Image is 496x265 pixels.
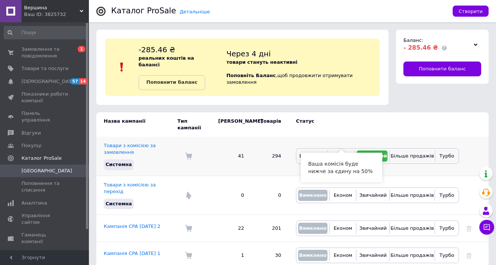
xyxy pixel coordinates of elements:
span: Звичайний [359,192,387,198]
button: Вимкнено [298,250,327,261]
div: Ваша комісія буде нижче за єдину на 50% [301,153,382,182]
button: Більше продажів [392,150,433,162]
span: Через 4 дні [226,49,271,58]
span: Економ [334,192,352,198]
td: Товарів [252,112,289,137]
button: Турбо [437,250,457,261]
span: Економ [334,252,352,258]
button: Економ [332,223,354,234]
span: Вимкнено [299,225,326,231]
span: Більше продажів [390,153,434,159]
button: Звичайний [358,190,387,201]
span: -285.46 ₴ [139,45,175,54]
span: Вимкнено [299,192,326,198]
img: :exclamation: [116,62,127,73]
span: Звичайний [359,225,387,231]
a: Видалити [466,252,472,258]
button: Турбо [437,190,457,201]
div: Каталог ProSale [111,7,176,15]
span: Турбо [439,153,454,159]
span: Аналітика [21,200,47,206]
span: Турбо [439,252,454,258]
button: Вимкнено [298,223,327,234]
img: Комісія за замовлення [185,152,192,160]
span: Управління сайтом [21,212,69,226]
td: 294 [252,137,289,176]
a: Детальніше [180,9,210,14]
a: Кампанія CPA [DATE] 2 [104,223,160,229]
span: Більше продажів [390,252,434,258]
a: Поповнити баланс [403,62,481,76]
img: Комісія за перехід [185,192,192,199]
button: Економ [332,250,354,261]
div: Ваш ID: 3825732 [24,11,89,18]
button: Створити [453,6,489,17]
td: 201 [252,215,289,242]
b: реальних коштів на балансі [139,55,194,67]
button: Звичайний [358,223,387,234]
b: Поповніть Баланс [226,73,276,78]
span: Баланс: [403,37,423,43]
button: Більше продажів [392,190,433,201]
a: Кампанія CPA [DATE] 1 [104,251,160,256]
button: Вимкнено [298,150,326,162]
a: Товари з комісією за замовлення [104,143,156,155]
td: Статус [289,112,459,137]
span: Вимкнено [299,153,324,159]
span: Турбо [439,192,454,198]
span: Більше продажів [390,225,434,231]
button: Звичайний [358,250,387,261]
span: Системна [106,201,132,206]
span: - 285.46 ₴ [403,44,438,51]
a: Товари з комісією за перехід [104,182,156,194]
span: Замовлення та повідомлення [21,46,69,59]
input: Пошук [4,26,87,39]
img: Комісія за замовлення [185,252,192,259]
span: Вимкнено [299,252,326,258]
td: 22 [211,215,252,242]
span: Більше продажів [390,192,434,198]
td: [PERSON_NAME] [211,112,252,137]
b: товари стануть неактивні [226,59,297,65]
span: Створити [459,9,483,14]
span: Звичайний [359,252,387,258]
span: Поповнення та списання [21,180,69,193]
span: [DEMOGRAPHIC_DATA] [21,78,76,85]
b: Поповнити баланс [146,79,197,85]
span: [GEOGRAPHIC_DATA] [21,168,72,174]
td: Тип кампанії [177,112,211,137]
span: Гаманець компанії [21,232,69,245]
button: Турбо [437,150,457,162]
button: Турбо [437,223,457,234]
td: 0 [211,176,252,215]
span: Турбо [439,225,454,231]
td: Назва кампанії [96,112,177,137]
a: Видалити [466,225,472,231]
button: Чат з покупцем [479,220,494,235]
span: Каталог ProSale [21,155,61,162]
td: 41 [211,137,252,176]
button: Економ [332,190,354,201]
span: Вершина [24,4,80,11]
div: , щоб продовжити отримувати замовлення [226,44,380,90]
a: Поповнити баланс [139,75,205,90]
img: Комісія за замовлення [185,225,192,232]
span: 14 [79,78,87,85]
span: Поповнити баланс [419,66,466,72]
span: 57 [70,78,79,85]
span: Панель управління [21,110,69,123]
span: 1 [78,46,85,52]
button: Вимкнено [298,190,327,201]
button: Більше продажів [392,223,433,234]
td: 0 [252,176,289,215]
span: Показники роботи компанії [21,91,69,104]
button: Звичайний [357,150,388,162]
span: Системна [106,162,132,167]
button: Більше продажів [392,250,433,261]
span: Покупці [21,142,41,149]
span: Економ [334,225,352,231]
span: Відгуки [21,130,41,136]
span: Товари та послуги [21,65,69,72]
